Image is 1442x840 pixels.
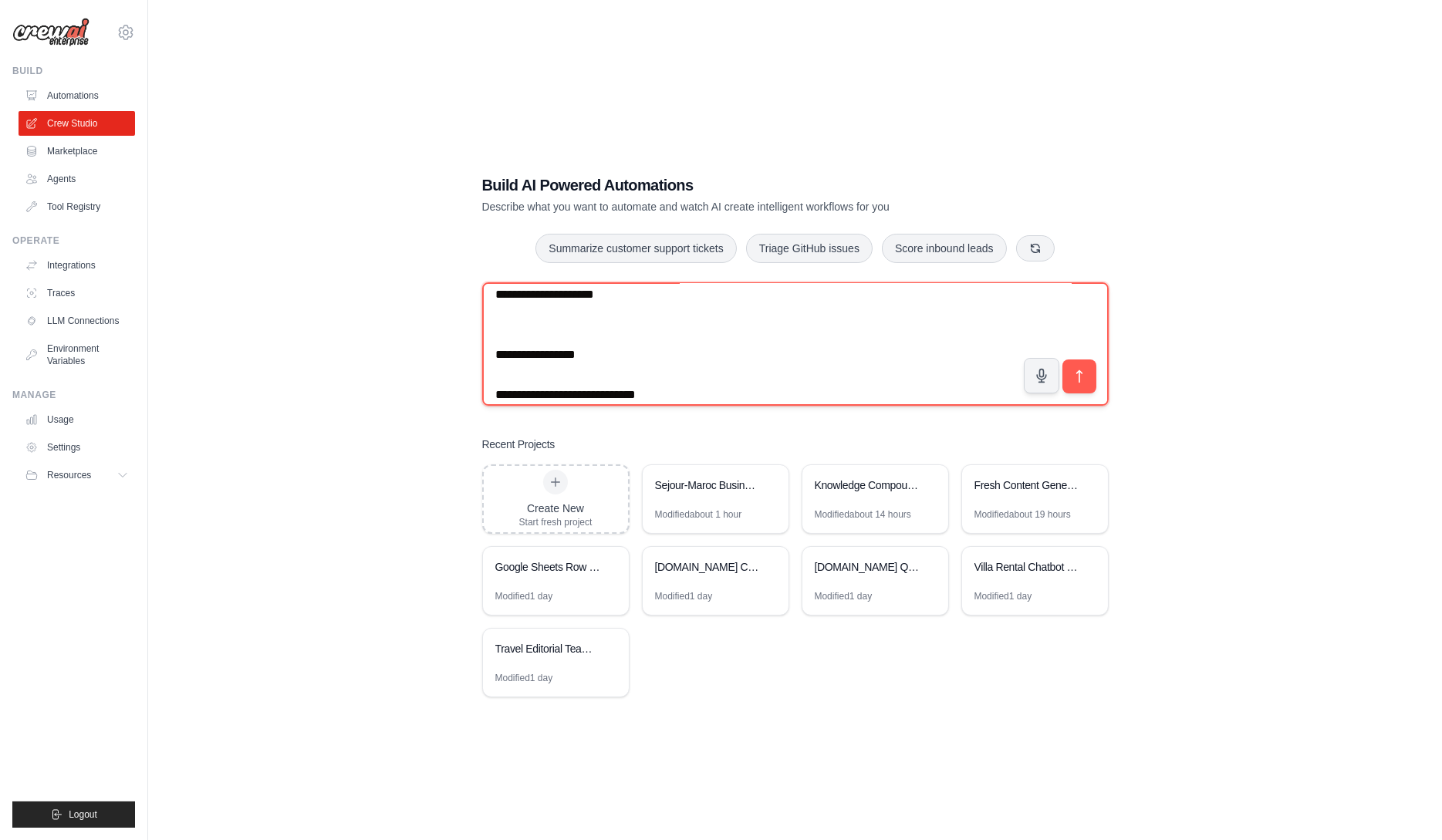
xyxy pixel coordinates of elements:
button: Score inbound leads [882,234,1007,263]
a: Automations [19,83,135,108]
div: Create New [519,501,593,516]
img: Logo [12,18,89,47]
div: Sejour-Maroc Business Base Analysis [655,477,761,493]
a: Integrations [19,253,135,278]
button: Triage GitHub issues [746,234,873,263]
div: Modified about 19 hours [974,508,1071,521]
div: Modified 1 day [495,672,553,684]
span: Logout [69,808,97,821]
div: Fresh Content Generator - Anti-Repetition Engine [974,477,1080,493]
div: Start fresh project [519,516,593,528]
div: Operate [12,234,135,247]
p: Describe what you want to automate and watch AI create intelligent workflows for you [482,199,1001,214]
div: Modified 1 day [974,590,1032,602]
div: Build [12,65,135,77]
button: Get new suggestions [1016,235,1055,261]
a: Marketplace [19,139,135,164]
h1: Build AI Powered Automations [482,174,1001,196]
div: Knowledge Compound Engine [815,477,920,493]
a: Agents [19,167,135,191]
a: Usage [19,407,135,432]
div: [DOMAIN_NAME] Quote Generator [815,559,920,575]
div: [DOMAIN_NAME] Continuous Website Improvement [655,559,761,575]
div: Google Sheets Row Editor [495,559,601,575]
a: LLM Connections [19,309,135,333]
h3: Recent Projects [482,437,556,452]
div: Modified about 14 hours [815,508,911,521]
a: Traces [19,281,135,305]
a: Tool Registry [19,194,135,219]
div: Modified about 1 hour [655,508,742,521]
span: Resources [47,469,91,481]
div: Modified 1 day [815,590,873,602]
div: Modified 1 day [655,590,713,602]
div: Manage [12,389,135,401]
a: Crew Studio [19,111,135,136]
button: Click to speak your automation idea [1024,358,1059,393]
a: Settings [19,435,135,460]
div: Villa Rental Chatbot Builder [974,559,1080,575]
div: Travel Editorial Team - [DOMAIN_NAME] & [DOMAIN_NAME] [495,641,601,656]
iframe: Chat Widget [1365,766,1442,840]
button: Logout [12,801,135,828]
button: Resources [19,463,135,487]
a: Environment Variables [19,336,135,373]
div: Modified 1 day [495,590,553,602]
button: Summarize customer support tickets [535,234,736,263]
